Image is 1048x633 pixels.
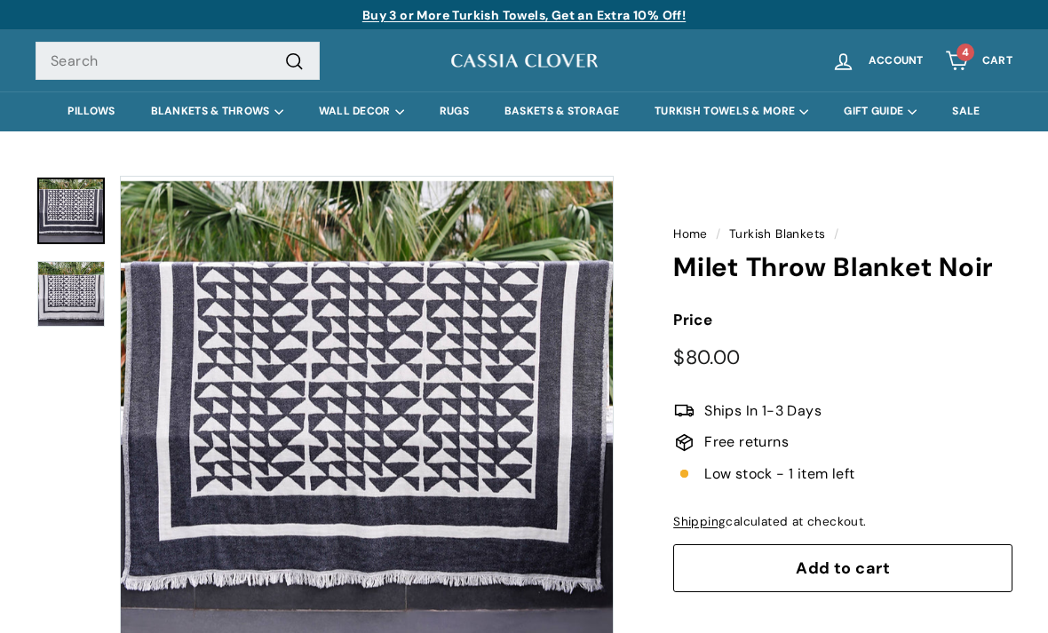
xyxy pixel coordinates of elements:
a: Home [673,226,708,241]
nav: breadcrumbs [673,225,1012,244]
div: calculated at checkout. [673,512,1012,532]
img: Milet Throw Blanket Noir [37,261,105,328]
span: $80.00 [673,344,740,370]
summary: WALL DECOR [301,91,422,131]
span: Cart [982,55,1012,67]
summary: GIFT GUIDE [826,91,934,131]
span: Add to cart [796,558,890,579]
a: BASKETS & STORAGE [487,91,637,131]
a: Buy 3 or More Turkish Towels, Get an Extra 10% Off! [362,7,686,23]
a: Account [821,35,934,87]
span: / [711,226,725,241]
a: RUGS [422,91,487,131]
h1: Milet Throw Blanket Noir [673,253,1012,282]
label: Price [673,308,1012,332]
span: Free returns [704,431,789,454]
input: Search [36,42,320,81]
span: Ships In 1-3 Days [704,400,822,423]
a: SALE [934,91,997,131]
span: / [830,226,843,241]
a: Cart [934,35,1023,87]
button: Add to cart [673,544,1012,592]
a: Turkish Blankets [729,226,825,241]
a: Milet Throw Blanket Noir [37,178,105,244]
span: Account [869,55,924,67]
a: Shipping [673,514,726,529]
span: Low stock - 1 item left [704,463,854,486]
a: PILLOWS [50,91,132,131]
summary: BLANKETS & THROWS [133,91,301,131]
summary: TURKISH TOWELS & MORE [637,91,826,131]
span: 4 [962,45,969,59]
